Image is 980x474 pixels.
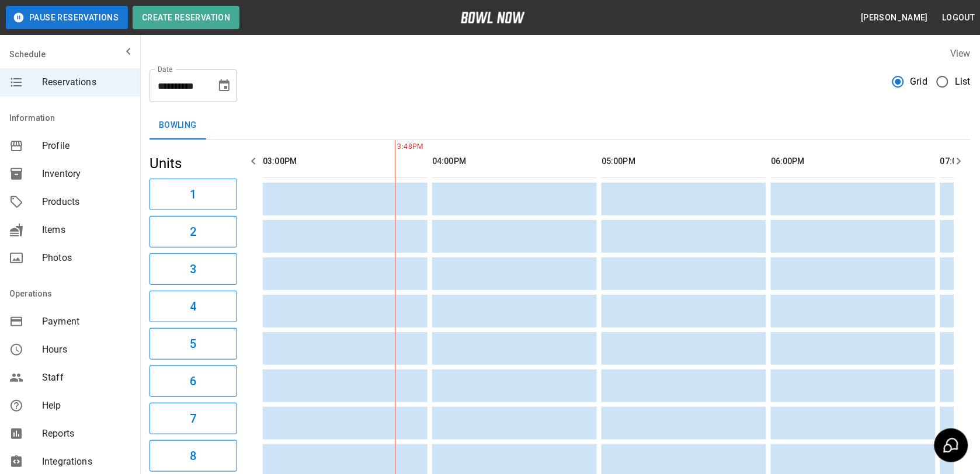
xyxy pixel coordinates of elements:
[263,145,428,178] th: 03:00PM
[190,334,196,353] h6: 5
[150,111,971,140] div: inventory tabs
[42,343,131,357] span: Hours
[42,455,131,469] span: Integrations
[213,74,236,97] button: Choose date, selected date is Sep 4, 2025
[42,251,131,265] span: Photos
[190,372,196,391] h6: 6
[42,75,131,89] span: Reservations
[42,139,131,153] span: Profile
[42,315,131,329] span: Payment
[190,447,196,465] h6: 8
[771,145,936,178] th: 06:00PM
[190,222,196,241] h6: 2
[42,399,131,413] span: Help
[6,6,128,29] button: Pause Reservations
[955,75,971,89] span: List
[150,403,237,434] button: 7
[190,297,196,316] h6: 4
[911,75,928,89] span: Grid
[42,167,131,181] span: Inventory
[190,185,196,204] h6: 1
[150,111,206,140] button: Bowling
[150,179,237,210] button: 1
[190,409,196,428] h6: 7
[150,365,237,397] button: 6
[150,440,237,472] button: 8
[856,7,933,29] button: [PERSON_NAME]
[432,145,597,178] th: 04:00PM
[150,253,237,285] button: 3
[395,141,398,153] span: 3:48PM
[150,154,237,173] h5: Units
[150,328,237,360] button: 5
[602,145,766,178] th: 05:00PM
[150,291,237,322] button: 4
[42,371,131,385] span: Staff
[938,7,980,29] button: Logout
[42,195,131,209] span: Products
[150,216,237,248] button: 2
[950,48,971,59] label: View
[42,223,131,237] span: Items
[133,6,239,29] button: Create Reservation
[42,427,131,441] span: Reports
[190,260,196,278] h6: 3
[461,12,525,23] img: logo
